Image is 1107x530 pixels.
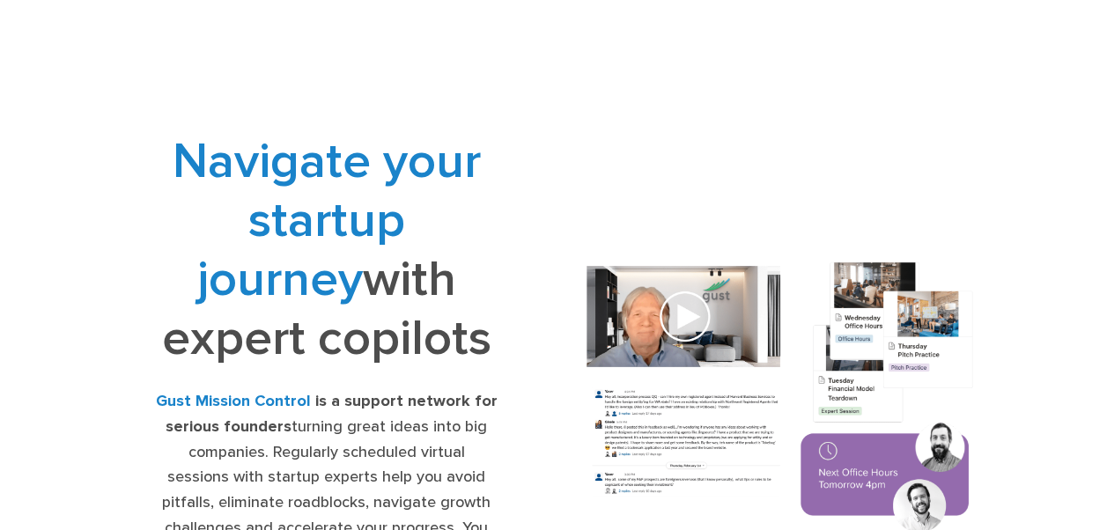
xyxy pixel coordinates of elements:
[156,392,311,410] strong: Gust Mission Control
[173,132,481,309] span: Navigate your startup journey
[155,132,498,368] h1: with expert copilots
[166,392,498,436] strong: is a support network for serious founders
